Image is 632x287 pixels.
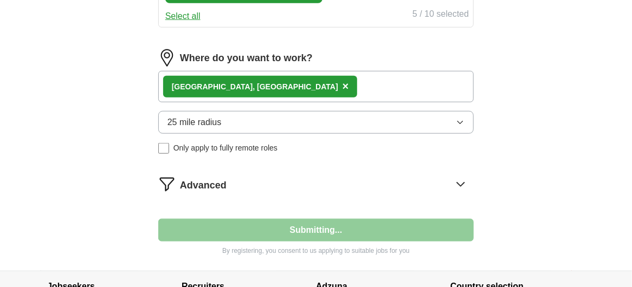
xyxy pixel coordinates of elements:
[343,80,349,92] span: ×
[158,143,169,154] input: Only apply to fully remote roles
[167,116,222,129] span: 25 mile radius
[180,178,227,193] span: Advanced
[180,51,313,66] label: Where do you want to work?
[158,246,474,256] p: By registering, you consent to us applying to suitable jobs for you
[172,81,338,93] div: [GEOGRAPHIC_DATA], [GEOGRAPHIC_DATA]
[412,8,469,23] div: 5 / 10 selected
[165,10,201,23] button: Select all
[158,175,176,193] img: filter
[158,219,474,242] button: Submitting...
[343,79,349,95] button: ×
[173,142,278,154] span: Only apply to fully remote roles
[158,111,474,134] button: 25 mile radius
[158,49,176,67] img: location.png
